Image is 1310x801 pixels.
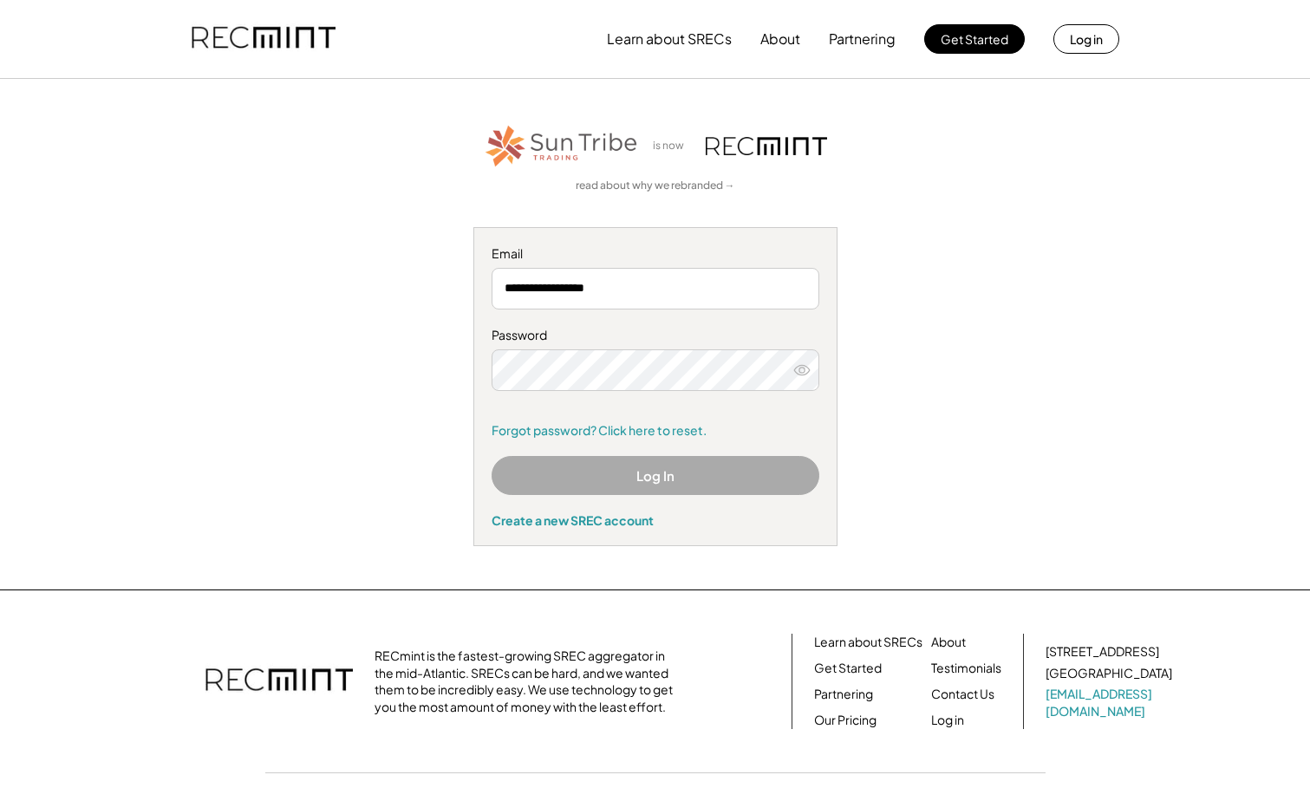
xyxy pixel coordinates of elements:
[814,660,882,677] a: Get Started
[607,22,732,56] button: Learn about SRECs
[760,22,800,56] button: About
[829,22,896,56] button: Partnering
[814,686,873,703] a: Partnering
[1046,686,1176,720] a: [EMAIL_ADDRESS][DOMAIN_NAME]
[1046,665,1172,682] div: [GEOGRAPHIC_DATA]
[931,660,1001,677] a: Testimonials
[648,139,697,153] div: is now
[375,648,682,715] div: RECmint is the fastest-growing SREC aggregator in the mid-Atlantic. SRECs can be hard, and we wan...
[492,456,819,495] button: Log In
[924,24,1025,54] button: Get Started
[931,634,966,651] a: About
[1053,24,1119,54] button: Log in
[814,712,877,729] a: Our Pricing
[931,712,964,729] a: Log in
[931,686,994,703] a: Contact Us
[1046,643,1159,661] div: [STREET_ADDRESS]
[492,327,819,344] div: Password
[576,179,735,193] a: read about why we rebranded →
[492,512,819,528] div: Create a new SREC account
[706,137,827,155] img: recmint-logotype%403x.png
[492,245,819,263] div: Email
[814,634,922,651] a: Learn about SRECs
[484,122,640,170] img: STT_Horizontal_Logo%2B-%2BColor.png
[492,422,819,440] a: Forgot password? Click here to reset.
[205,651,353,712] img: recmint-logotype%403x.png
[192,10,336,68] img: recmint-logotype%403x.png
